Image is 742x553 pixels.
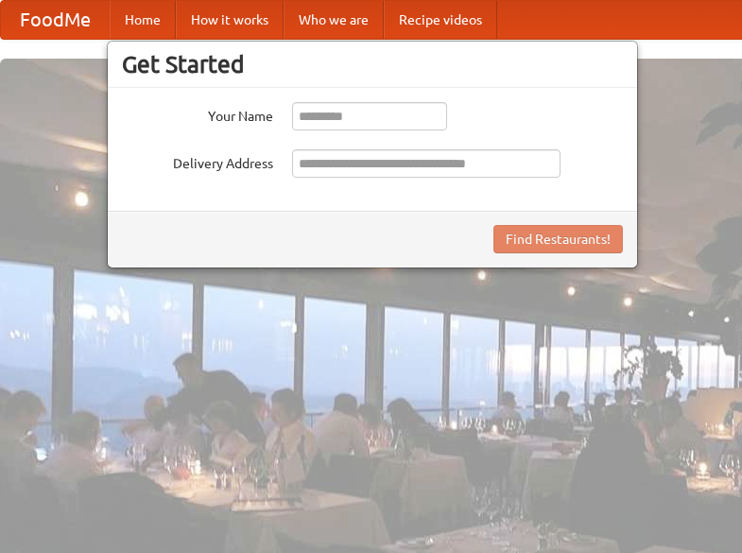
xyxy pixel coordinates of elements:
[110,1,176,39] a: Home
[122,149,273,173] label: Delivery Address
[284,1,384,39] a: Who we are
[493,225,623,253] button: Find Restaurants!
[176,1,284,39] a: How it works
[122,50,623,78] h3: Get Started
[384,1,497,39] a: Recipe videos
[1,1,110,39] a: FoodMe
[122,102,273,126] label: Your Name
